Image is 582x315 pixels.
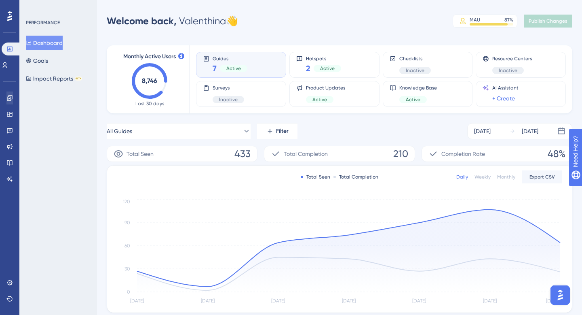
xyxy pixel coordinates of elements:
[107,15,238,28] div: Valenthina 👋
[26,71,82,86] button: Impact ReportsBETA
[470,17,480,23] div: MAU
[26,36,63,50] button: Dashboard
[548,283,572,307] iframe: UserGuiding AI Assistant Launcher
[213,85,244,91] span: Surveys
[522,126,538,136] div: [DATE]
[219,96,238,103] span: Inactive
[26,53,48,68] button: Goals
[142,77,157,85] text: 8,746
[548,147,565,160] span: 48%
[406,96,420,103] span: Active
[441,149,485,159] span: Completion Rate
[234,147,251,160] span: 433
[306,85,345,91] span: Product Updates
[75,77,82,81] div: BETA
[499,67,517,74] span: Inactive
[124,243,130,249] tspan: 60
[456,174,468,180] div: Daily
[492,94,515,103] a: + Create
[124,266,130,272] tspan: 30
[201,298,215,304] tspan: [DATE]
[412,298,426,304] tspan: [DATE]
[492,55,532,62] span: Resource Centers
[107,15,177,27] span: Welcome back,
[213,63,217,74] span: 7
[123,52,176,62] span: Monthly Active Users
[127,149,154,159] span: Total Seen
[399,85,437,91] span: Knowledge Base
[333,174,378,180] div: Total Completion
[492,85,519,91] span: AI Assistant
[306,55,341,61] span: Hotspots
[504,17,513,23] div: 87 %
[406,67,424,74] span: Inactive
[257,123,297,139] button: Filter
[474,174,491,180] div: Weekly
[271,298,285,304] tspan: [DATE]
[226,65,241,72] span: Active
[320,65,335,72] span: Active
[393,147,408,160] span: 210
[306,63,310,74] span: 2
[19,2,51,12] span: Need Help?
[529,18,567,24] span: Publish Changes
[213,55,247,61] span: Guides
[342,298,356,304] tspan: [DATE]
[26,19,60,26] div: PERFORMANCE
[123,199,130,204] tspan: 120
[107,126,132,136] span: All Guides
[474,126,491,136] div: [DATE]
[312,96,327,103] span: Active
[522,170,562,183] button: Export CSV
[135,100,164,107] span: Last 30 days
[130,298,144,304] tspan: [DATE]
[497,174,515,180] div: Monthly
[399,55,431,62] span: Checklists
[546,298,560,304] tspan: [DATE]
[107,123,251,139] button: All Guides
[124,220,130,226] tspan: 90
[529,174,555,180] span: Export CSV
[276,126,289,136] span: Filter
[127,289,130,295] tspan: 0
[524,15,572,28] button: Publish Changes
[483,298,497,304] tspan: [DATE]
[284,149,328,159] span: Total Completion
[301,174,330,180] div: Total Seen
